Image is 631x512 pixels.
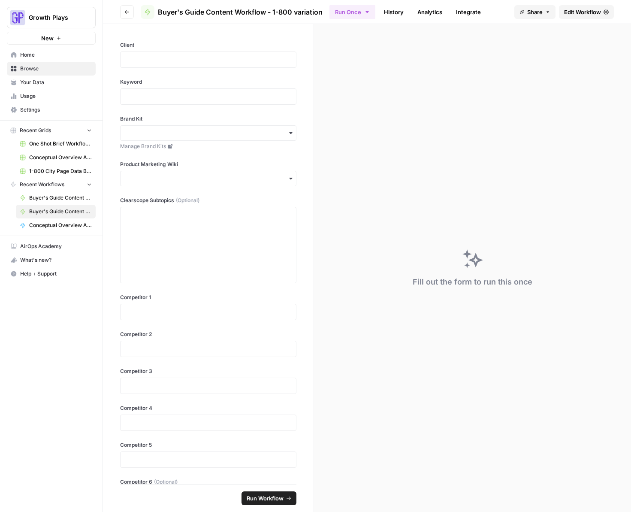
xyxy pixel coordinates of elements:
button: Share [514,5,556,19]
button: Workspace: Growth Plays [7,7,96,28]
a: Conceptual Overview Article Grid [16,151,96,164]
div: What's new? [7,254,95,267]
a: History [379,5,409,19]
button: Recent Workflows [7,178,96,191]
button: Run Workflow [242,491,296,505]
a: Manage Brand Kits [120,142,296,150]
span: Usage [20,92,92,100]
label: Competitor 6 [120,478,296,486]
a: Browse [7,62,96,76]
a: AirOps Academy [7,239,96,253]
span: Growth Plays [29,13,81,22]
span: AirOps Academy [20,242,92,250]
span: Settings [20,106,92,114]
a: Usage [7,89,96,103]
a: Integrate [451,5,486,19]
a: Conceptual Overview Article Generator [16,218,96,232]
a: Edit Workflow [559,5,614,19]
label: Keyword [120,78,296,86]
span: Conceptual Overview Article Generator [29,221,92,229]
span: Share [527,8,543,16]
span: Browse [20,65,92,73]
img: Growth Plays Logo [10,10,25,25]
span: Run Workflow [247,494,284,503]
span: Conceptual Overview Article Grid [29,154,92,161]
div: Fill out the form to run this once [413,276,532,288]
a: 1-800 City Page Data Batch 5 [16,164,96,178]
label: Competitor 3 [120,367,296,375]
button: Run Once [329,5,375,19]
button: Recent Grids [7,124,96,137]
span: Buyer's Guide Content Workflow - 1-800 variation [158,7,323,17]
span: Recent Workflows [20,181,64,188]
a: Buyer's Guide Content Workflow - 1-800 variation [16,205,96,218]
button: New [7,32,96,45]
span: Your Data [20,79,92,86]
label: Product Marketing Wiki [120,161,296,168]
span: Home [20,51,92,59]
label: Competitor 2 [120,330,296,338]
span: (Optional) [154,478,178,486]
a: One Shot Brief Workflow Grid [16,137,96,151]
label: Competitor 5 [120,441,296,449]
span: Edit Workflow [564,8,601,16]
span: One Shot Brief Workflow Grid [29,140,92,148]
span: Recent Grids [20,127,51,134]
label: Brand Kit [120,115,296,123]
span: 1-800 City Page Data Batch 5 [29,167,92,175]
label: Clearscope Subtopics [120,197,296,204]
a: Your Data [7,76,96,89]
span: (Optional) [176,197,199,204]
a: Buyer's Guide Content Workflow - 1-800 variation [141,5,323,19]
span: Buyer's Guide Content Workflow [29,194,92,202]
button: Help + Support [7,267,96,281]
a: Analytics [412,5,447,19]
span: New [41,34,54,42]
span: Help + Support [20,270,92,278]
span: Buyer's Guide Content Workflow - 1-800 variation [29,208,92,215]
a: Home [7,48,96,62]
label: Competitor 1 [120,294,296,301]
label: Competitor 4 [120,404,296,412]
a: Buyer's Guide Content Workflow [16,191,96,205]
label: Client [120,41,296,49]
a: Settings [7,103,96,117]
button: What's new? [7,253,96,267]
